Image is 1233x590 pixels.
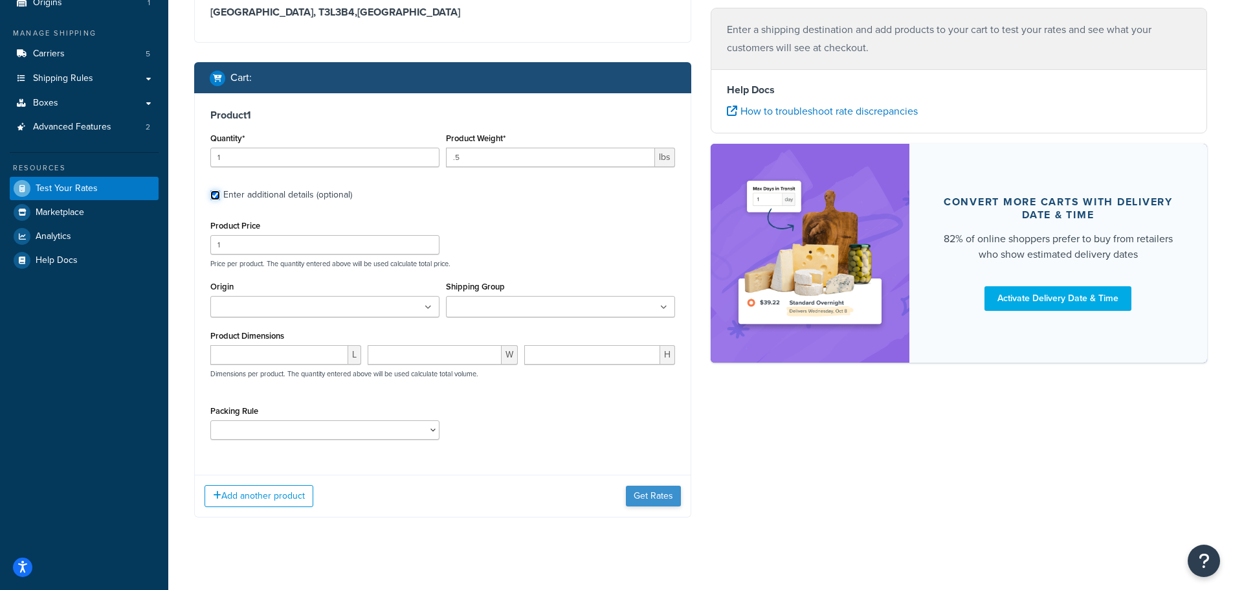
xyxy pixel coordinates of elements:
a: Advanced Features2 [10,115,159,139]
p: Enter a shipping destination and add products to your cart to test your rates and see what your c... [727,21,1192,57]
input: 0.00 [446,148,655,167]
button: Get Rates [626,486,681,506]
a: Analytics [10,225,159,248]
span: Carriers [33,49,65,60]
a: Shipping Rules [10,67,159,91]
li: Advanced Features [10,115,159,139]
div: Manage Shipping [10,28,159,39]
label: Quantity* [210,133,245,143]
label: Product Weight* [446,133,505,143]
div: Enter additional details (optional) [223,186,352,204]
h4: Help Docs [727,82,1192,98]
input: 0 [210,148,439,167]
label: Product Dimensions [210,331,284,341]
a: Activate Delivery Date & Time [984,286,1131,311]
span: W [502,345,518,365]
div: 82% of online shoppers prefer to buy from retailers who show estimated delivery dates [940,231,1177,262]
span: L [348,345,361,365]
span: Help Docs [36,255,78,266]
a: Test Your Rates [10,177,159,200]
span: Test Your Rates [36,183,98,194]
button: Open Resource Center [1188,545,1220,577]
span: Marketplace [36,207,84,218]
p: Dimensions per product. The quantity entered above will be used calculate total volume. [207,369,478,378]
span: H [660,345,675,365]
a: Marketplace [10,201,159,224]
img: feature-image-ddt-36eae7f7280da8017bfb280eaccd9c446f90b1fe08728e4019434db127062ab4.png [730,163,890,343]
div: Resources [10,163,159,174]
label: Packing Rule [210,406,258,416]
label: Shipping Group [446,282,505,291]
a: Boxes [10,91,159,115]
input: Enter additional details (optional) [210,190,220,200]
a: Carriers5 [10,42,159,66]
span: Analytics [36,231,71,242]
h3: Product 1 [210,109,675,122]
span: Shipping Rules [33,73,93,84]
span: lbs [655,148,675,167]
span: Boxes [33,98,58,109]
button: Add another product [205,485,313,507]
p: Price per product. The quantity entered above will be used calculate total price. [207,259,678,268]
h2: Cart : [230,72,252,84]
label: Origin [210,282,234,291]
li: Carriers [10,42,159,66]
span: 5 [146,49,150,60]
span: Advanced Features [33,122,111,133]
div: Convert more carts with delivery date & time [940,196,1177,221]
h3: [GEOGRAPHIC_DATA], T3L3B4 , [GEOGRAPHIC_DATA] [210,6,675,19]
label: Product Price [210,221,260,231]
a: How to troubleshoot rate discrepancies [727,104,918,119]
a: Help Docs [10,249,159,272]
span: 2 [146,122,150,133]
